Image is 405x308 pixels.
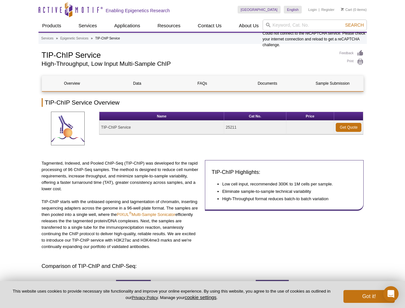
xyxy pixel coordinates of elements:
[340,50,364,57] a: Feedback
[95,37,120,40] li: TIP-ChIP Service
[107,76,167,91] a: Data
[321,7,334,12] a: Register
[10,288,333,301] p: This website uses cookies to provide necessary site functionality and improve your online experie...
[224,121,286,134] td: 25211
[42,199,200,250] p: TIP-ChIP starts with the unbiased opening and tagmentation of chromatin, inserting sequencing ada...
[237,76,298,91] a: Documents
[185,295,216,300] button: cookie settings
[345,22,364,28] span: Search
[129,211,131,215] sup: ®
[341,7,352,12] a: Cart
[383,286,399,302] div: Open Intercom Messenger
[340,58,364,65] a: Print
[106,8,170,13] h2: Enabling Epigenetics Research
[284,6,302,13] a: English
[302,76,363,91] a: Sample Submission
[42,262,364,270] h3: Comparison of TIP-ChIP and ChIP-Seq:
[341,6,367,13] li: (0 items)
[341,8,344,11] img: Your Cart
[99,121,224,134] td: TIP-ChIP Service
[38,20,65,32] a: Products
[224,112,286,121] th: Cat No.
[343,22,366,28] button: Search
[212,168,357,176] h3: TIP-ChIP Highlights:
[117,212,175,217] a: PIXUL®Multi-Sample Sonicator
[91,37,93,40] li: »
[343,290,395,303] button: Got it!
[172,76,232,91] a: FAQs
[154,20,184,32] a: Resources
[222,181,350,187] li: Low cell input, recommended 300K to 1M cells per sample.
[263,20,367,30] input: Keyword, Cat. No.
[194,20,225,32] a: Contact Us
[336,123,361,132] a: Get Quote
[41,36,54,41] a: Services
[222,188,350,195] li: Eliminate sample-to-sample technical variability
[75,20,101,32] a: Services
[308,7,317,12] a: Login
[99,112,224,121] th: Name
[60,36,89,41] a: Epigenetic Services
[238,6,281,13] a: [GEOGRAPHIC_DATA]
[263,20,367,48] div: Could not connect to the reCAPTCHA service. Please check your internet connection and reload to g...
[51,112,85,145] img: TIP-ChIP Service
[235,20,263,32] a: About Us
[42,61,333,67] h2: High-Throughput, Low Input Multi-Sample ChIP
[42,76,102,91] a: Overview
[42,98,364,107] h2: TIP-ChIP Service Overview
[110,20,144,32] a: Applications
[286,112,334,121] th: Price
[222,196,350,202] li: High-Throughput format reduces batch-to batch variation
[42,160,200,192] p: Tagmented, Indexed, and Pooled ChIP-Seq (TIP-ChIP) was developed for the rapid processing of 96 C...
[42,50,333,59] h1: TIP-ChIP Service
[131,295,157,300] a: Privacy Policy
[56,37,58,40] li: »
